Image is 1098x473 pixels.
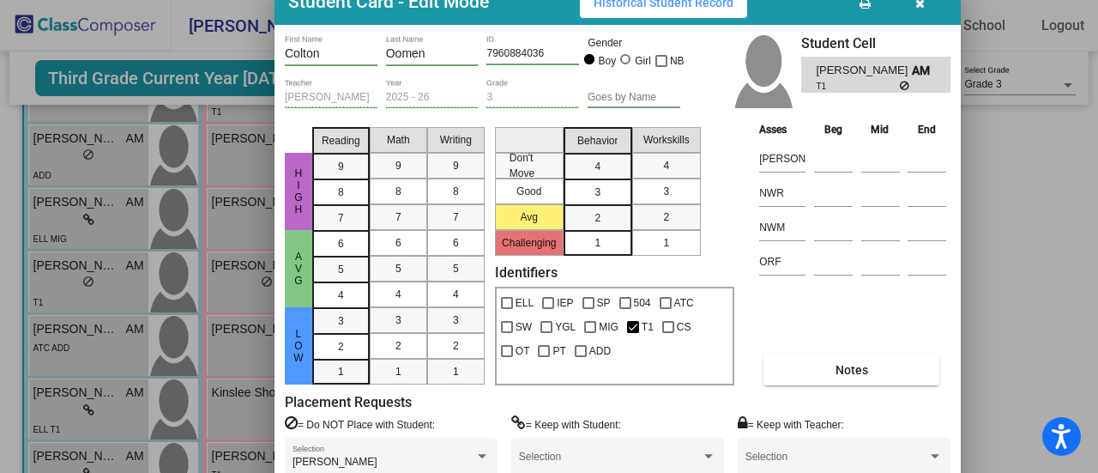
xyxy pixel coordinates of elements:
span: 9 [453,158,459,173]
span: T1 [642,317,654,337]
span: Low [291,328,306,364]
span: PT [552,341,565,361]
input: teacher [285,92,377,104]
span: 9 [338,159,344,174]
mat-label: Gender [588,35,680,51]
input: Enter ID [486,48,579,60]
span: High [291,167,306,215]
th: Beg [810,120,857,139]
span: 2 [395,338,401,354]
span: 2 [453,338,459,354]
span: 2 [663,209,669,225]
span: 3 [663,184,669,199]
label: = Do NOT Place with Student: [285,415,435,433]
span: ATC [674,293,694,313]
th: End [903,120,950,139]
span: [PERSON_NAME] [293,456,377,468]
th: Mid [857,120,904,139]
th: Asses [755,120,810,139]
input: assessment [759,215,805,240]
span: 1 [594,235,600,251]
span: 3 [594,185,600,200]
span: MIG [599,317,618,337]
span: SP [597,293,611,313]
input: assessment [759,249,805,275]
span: 4 [453,287,459,302]
span: 8 [395,184,401,199]
span: 7 [453,209,459,225]
span: CS [677,317,691,337]
span: 8 [453,184,459,199]
span: 1 [395,364,401,379]
span: YGL [555,317,576,337]
span: 7 [338,210,344,226]
span: SW [516,317,532,337]
span: 8 [338,185,344,200]
button: Notes [763,355,939,385]
span: Avg [291,251,306,287]
span: 1 [453,364,459,379]
label: = Keep with Teacher: [738,415,844,433]
div: Boy [598,53,617,69]
span: IEP [557,293,573,313]
span: Reading [322,133,360,149]
span: 9 [395,158,401,173]
span: 5 [338,262,344,277]
input: goes by name [588,92,680,104]
span: Workskills [643,132,690,148]
label: = Keep with Student: [511,415,621,433]
span: 6 [453,235,459,251]
span: 504 [634,293,651,313]
span: ELL [516,293,534,313]
span: NB [670,51,685,71]
span: 5 [395,261,401,276]
span: 4 [663,158,669,173]
h3: Student Cell [801,35,950,52]
span: 3 [338,313,344,329]
span: 2 [594,210,600,226]
span: 6 [338,236,344,252]
span: Math [387,132,410,148]
span: 7 [395,209,401,225]
span: 4 [338,288,344,303]
span: AM [912,62,936,80]
span: 3 [395,312,401,328]
input: assessment [759,146,805,172]
span: 1 [338,364,344,379]
input: year [386,92,479,104]
span: ADD [589,341,611,361]
span: T1 [816,80,899,93]
span: [PERSON_NAME] [816,62,911,80]
span: OT [516,341,530,361]
span: Notes [836,363,868,377]
span: 1 [663,235,669,251]
span: 6 [395,235,401,251]
span: 2 [338,339,344,355]
div: Girl [634,53,651,69]
input: assessment [759,180,805,206]
label: Identifiers [495,264,558,281]
span: 5 [453,261,459,276]
label: Placement Requests [285,394,412,410]
span: 4 [594,159,600,174]
span: Writing [440,132,472,148]
span: Behavior [577,133,618,149]
span: 4 [395,287,401,302]
span: 3 [453,312,459,328]
input: grade [486,92,579,104]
